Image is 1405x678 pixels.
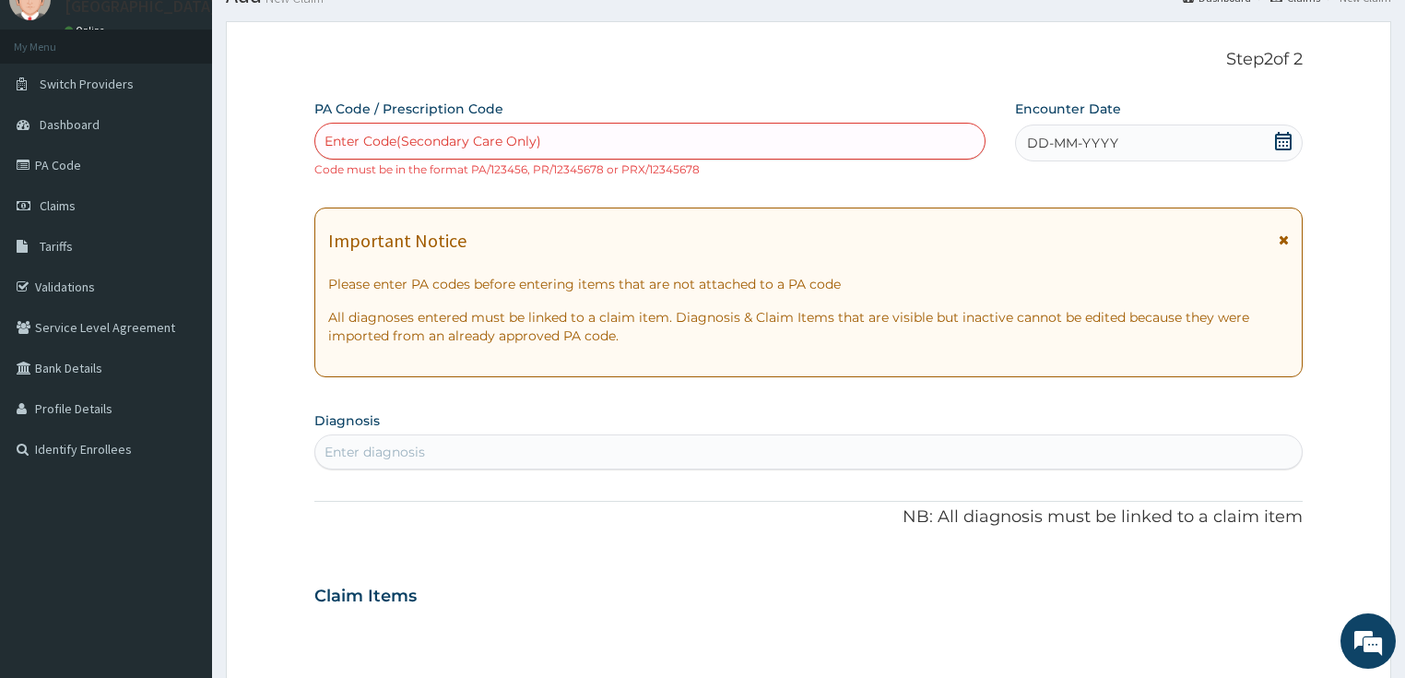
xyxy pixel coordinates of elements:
[314,506,1304,529] p: NB: All diagnosis must be linked to a claim item
[325,132,541,150] div: Enter Code(Secondary Care Only)
[1015,100,1121,118] label: Encounter Date
[314,162,700,176] small: Code must be in the format PA/123456, PR/12345678 or PRX/12345678
[328,308,1290,345] p: All diagnoses entered must be linked to a claim item. Diagnosis & Claim Items that are visible bu...
[107,215,254,401] span: We're online!
[40,238,73,255] span: Tariffs
[328,231,466,251] h1: Important Notice
[40,197,76,214] span: Claims
[314,411,380,430] label: Diagnosis
[325,443,425,461] div: Enter diagnosis
[314,587,417,607] h3: Claim Items
[34,92,75,138] img: d_794563401_company_1708531726252_794563401
[40,76,134,92] span: Switch Providers
[1027,134,1118,152] span: DD-MM-YYYY
[314,50,1304,70] p: Step 2 of 2
[40,116,100,133] span: Dashboard
[328,275,1290,293] p: Please enter PA codes before entering items that are not attached to a PA code
[65,24,109,37] a: Online
[96,103,310,127] div: Chat with us now
[314,100,503,118] label: PA Code / Prescription Code
[302,9,347,54] div: Minimize live chat window
[9,469,351,533] textarea: Type your message and hit 'Enter'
